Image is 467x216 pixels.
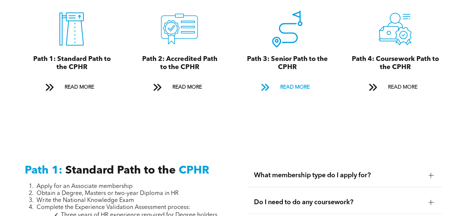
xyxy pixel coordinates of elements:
span: Path 1: Standard Path to the CPHR [33,56,110,71]
span: Write the National Knowledge Exam [37,198,134,203]
span: Complete the Experience Validation Assessment process: [37,205,190,210]
span: Path 2: Accredited Path to the CPHR [142,56,217,71]
span: READ MORE [169,80,204,94]
span: Apply for an Associate membership [37,184,133,189]
a: READ MORE [40,80,103,94]
span: Path 4: Coursework Path to the CPHR [351,56,439,71]
span: Do I need to do any coursework? [254,198,423,206]
span: Standard Path to the [65,165,176,176]
a: READ MORE [148,80,211,94]
span: Obtain a Degree, Masters or two-year Diploma in HR [37,191,179,196]
span: CPHR [179,165,209,176]
span: What membership type do I apply for? [254,171,423,179]
span: READ MORE [277,80,312,94]
span: Path 1: [25,165,62,176]
span: READ MORE [385,80,420,94]
span: Path 3: Senior Path to the CPHR [247,56,328,71]
a: READ MORE [255,80,319,94]
span: READ MORE [62,80,96,94]
a: READ MORE [363,80,427,94]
